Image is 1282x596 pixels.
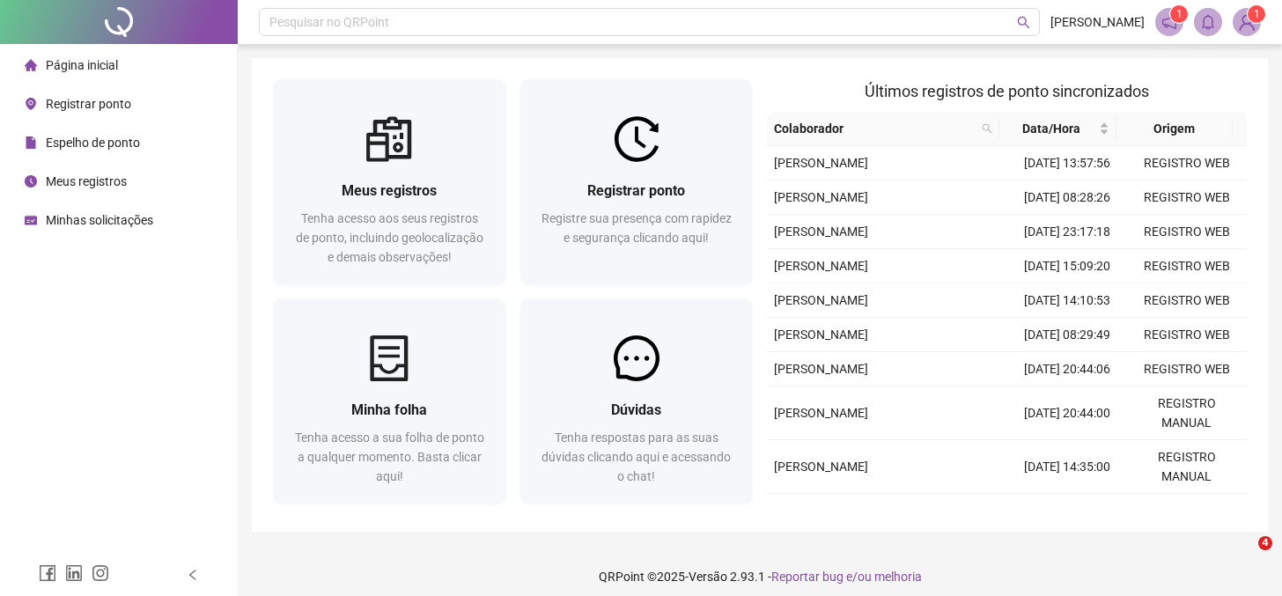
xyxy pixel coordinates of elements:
[1007,440,1127,494] td: [DATE] 14:35:00
[1176,8,1183,20] span: 1
[25,214,37,226] span: schedule
[1007,494,1127,528] td: [DATE] 13:35:59
[296,211,483,264] span: Tenha acesso aos seus registros de ponto, incluindo geolocalização e demais observações!
[587,182,685,199] span: Registrar ponto
[1127,386,1247,440] td: REGISTRO MANUAL
[1127,215,1247,249] td: REGISTRO WEB
[1007,318,1127,352] td: [DATE] 08:29:49
[46,58,118,72] span: Página inicial
[46,174,127,188] span: Meus registros
[1127,318,1247,352] td: REGISTRO WEB
[1161,14,1177,30] span: notification
[1234,9,1260,35] img: 52243
[92,564,109,582] span: instagram
[1248,5,1265,23] sup: Atualize o seu contato no menu Meus Dados
[342,182,437,199] span: Meus registros
[65,564,83,582] span: linkedin
[774,362,868,376] span: [PERSON_NAME]
[1050,12,1145,32] span: [PERSON_NAME]
[771,570,922,584] span: Reportar bug e/ou melhoria
[774,406,868,420] span: [PERSON_NAME]
[1007,180,1127,215] td: [DATE] 08:28:26
[39,564,56,582] span: facebook
[978,115,996,142] span: search
[351,401,427,418] span: Minha folha
[1127,352,1247,386] td: REGISTRO WEB
[982,123,992,134] span: search
[25,98,37,110] span: environment
[1017,16,1030,29] span: search
[295,430,484,483] span: Tenha acesso a sua folha de ponto a qualquer momento. Basta clicar aqui!
[689,570,727,584] span: Versão
[1127,146,1247,180] td: REGISTRO WEB
[865,82,1149,100] span: Últimos registros de ponto sincronizados
[1007,352,1127,386] td: [DATE] 20:44:06
[520,79,754,284] a: Registrar pontoRegistre sua presença com rapidez e segurança clicando aqui!
[1127,180,1247,215] td: REGISTRO WEB
[1170,5,1188,23] sup: 1
[774,190,868,204] span: [PERSON_NAME]
[25,136,37,149] span: file
[1006,119,1094,138] span: Data/Hora
[46,136,140,150] span: Espelho de ponto
[774,119,975,138] span: Colaborador
[1007,146,1127,180] td: [DATE] 13:57:56
[1258,536,1272,550] span: 4
[520,298,754,504] a: DúvidasTenha respostas para as suas dúvidas clicando aqui e acessando o chat!
[1007,215,1127,249] td: [DATE] 23:17:18
[273,298,506,504] a: Minha folhaTenha acesso a sua folha de ponto a qualquer momento. Basta clicar aqui!
[542,211,732,245] span: Registre sua presença com rapidez e segurança clicando aqui!
[542,430,731,483] span: Tenha respostas para as suas dúvidas clicando aqui e acessando o chat!
[46,97,131,111] span: Registrar ponto
[1127,440,1247,494] td: REGISTRO MANUAL
[1127,494,1247,528] td: REGISTRO WEB
[273,79,506,284] a: Meus registrosTenha acesso aos seus registros de ponto, incluindo geolocalização e demais observa...
[1127,283,1247,318] td: REGISTRO WEB
[46,213,153,227] span: Minhas solicitações
[1007,386,1127,440] td: [DATE] 20:44:00
[999,112,1116,146] th: Data/Hora
[1222,536,1264,578] iframe: Intercom live chat
[1007,283,1127,318] td: [DATE] 14:10:53
[25,175,37,188] span: clock-circle
[774,460,868,474] span: [PERSON_NAME]
[1127,249,1247,283] td: REGISTRO WEB
[25,59,37,71] span: home
[187,569,199,581] span: left
[1116,112,1233,146] th: Origem
[611,401,661,418] span: Dúvidas
[1254,8,1260,20] span: 1
[774,156,868,170] span: [PERSON_NAME]
[774,327,868,342] span: [PERSON_NAME]
[774,259,868,273] span: [PERSON_NAME]
[1200,14,1216,30] span: bell
[774,224,868,239] span: [PERSON_NAME]
[1007,249,1127,283] td: [DATE] 15:09:20
[774,293,868,307] span: [PERSON_NAME]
